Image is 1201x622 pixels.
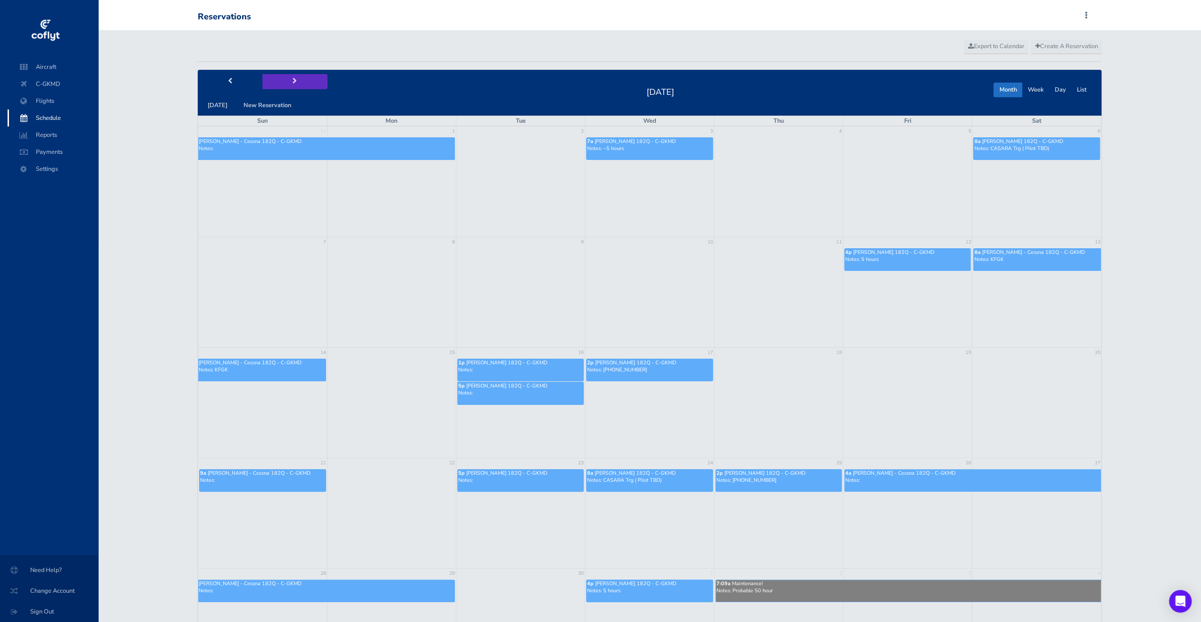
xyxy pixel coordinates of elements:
span: 8a [974,249,980,256]
a: 5 [967,126,972,136]
a: 16 [577,348,585,357]
span: 7a [587,138,593,145]
a: 15 [448,348,456,357]
div: Reservations [198,12,251,22]
span: Settings [17,160,89,177]
span: Mon [386,117,397,125]
span: Create A Reservation [1035,42,1098,50]
span: [PERSON_NAME] 182Q - C-GKMD [466,382,547,389]
span: [PERSON_NAME] - Cessna 182Q - C-GKMD [199,359,302,366]
a: 3 [967,569,972,578]
button: prev [198,74,263,89]
p: Notes: [845,477,1100,484]
a: 4 [1096,569,1101,578]
a: 23 [577,458,585,468]
img: coflyt logo [30,17,61,45]
a: 7 [322,237,327,247]
a: 2 [580,126,585,136]
a: 24 [706,458,714,468]
a: Export to Calendar [964,40,1028,54]
span: C-GKMD [17,76,89,92]
button: Month [993,83,1022,97]
a: 4 [838,126,843,136]
span: [PERSON_NAME] - Cessna 182Q - C-GKMD [199,580,302,587]
span: [PERSON_NAME] 182Q - C-GKMD [595,580,676,587]
div: Open Intercom Messenger [1169,590,1192,613]
span: Sat [1032,117,1041,125]
a: 25 [835,458,843,468]
span: Need Help? [11,562,87,579]
a: 17 [706,348,714,357]
p: Notes: KFGK [199,366,325,373]
span: [PERSON_NAME] - Cessna 182Q - C-GKMD [208,470,311,477]
span: Payments [17,143,89,160]
button: List [1071,83,1092,97]
a: 1 [451,126,456,136]
span: Thu [773,117,784,125]
span: [PERSON_NAME] - Cessna 182Q - C-GKMD [853,470,956,477]
span: Schedule [17,109,89,126]
span: Sun [257,117,268,125]
a: 28 [319,569,327,578]
span: 1p [458,359,465,366]
a: 8 [451,237,456,247]
span: 7:09a [716,580,731,587]
button: New Reservation [238,98,297,113]
a: 11 [835,237,843,247]
p: Notes: 5 hours [845,256,970,263]
p: Notes: [PHONE_NUMBER] [587,366,712,373]
p: Notes: [199,587,454,594]
p: Notes: Probable 50 hour [716,587,1101,594]
p: Notes: CASARA Trg ( Pilot TBD) [974,145,1099,152]
span: 4a [845,470,851,477]
a: 30 [577,569,585,578]
p: Notes: [200,477,325,484]
span: 5p [458,470,465,477]
a: 21 [319,458,327,468]
a: 9 [580,237,585,247]
a: 19 [964,348,972,357]
span: Sign Out [11,603,87,620]
a: 22 [448,458,456,468]
span: 2p [716,470,723,477]
span: [PERSON_NAME] 182Q - C-GKMD [466,359,547,366]
a: 29 [448,569,456,578]
span: 9a [200,470,206,477]
a: 2 [838,569,843,578]
span: Tue [516,117,526,125]
span: [PERSON_NAME] - Cessna 182Q - C-GKMD [199,138,302,145]
a: 6 [1096,126,1101,136]
span: Reports [17,126,89,143]
p: Notes: [PHONE_NUMBER] [716,477,841,484]
p: Notes: [199,145,454,152]
button: Week [1022,83,1049,97]
h2: [DATE] [641,84,680,98]
a: 18 [835,348,843,357]
span: [PERSON_NAME] 182Q - C-GKMD [724,470,806,477]
p: Notes: [458,366,583,373]
span: 8a [587,470,593,477]
p: Notes: KFGK [974,256,1100,263]
p: Notes: ~5 hours [587,145,712,152]
span: Aircraft [17,59,89,76]
span: [PERSON_NAME] 182Q - C-GKMD [595,138,676,145]
span: [PERSON_NAME] 182Q - C-GKMD [595,470,676,477]
a: 10 [706,237,714,247]
p: Notes: CASARA Trg ( Pilot TBD) [587,477,712,484]
span: 2p [587,359,594,366]
button: next [262,74,328,89]
span: Export to Calendar [968,42,1024,50]
p: Notes: 5 hours [587,587,712,594]
a: 3 [709,126,714,136]
button: Day [1049,83,1071,97]
span: [PERSON_NAME] 182Q - C-GKMD [466,470,547,477]
span: [PERSON_NAME] - Cessna 182Q - C-GKMD [982,249,1084,256]
a: 20 [1093,348,1101,357]
p: Notes: [458,389,583,396]
a: 31 [319,126,327,136]
a: 12 [964,237,972,247]
span: [PERSON_NAME] 182Q - C-GKMD [595,359,676,366]
span: 4p [587,580,594,587]
span: Flights [17,92,89,109]
span: [PERSON_NAME] 182Q - C-GKMD [853,249,934,256]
